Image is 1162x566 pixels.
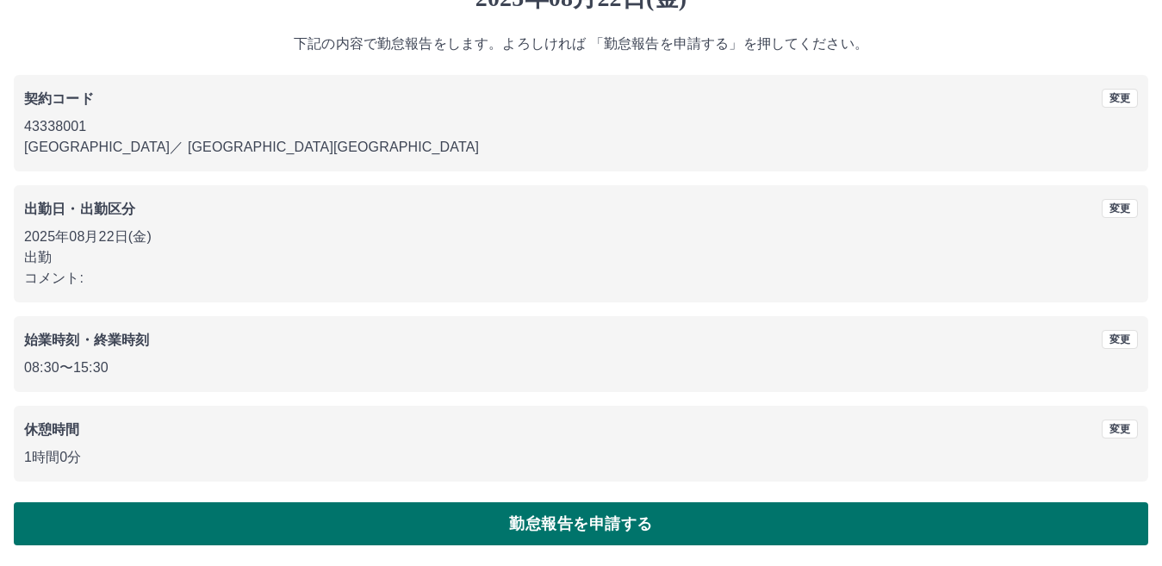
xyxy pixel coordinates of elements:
b: 契約コード [24,91,94,106]
p: コメント: [24,268,1138,289]
p: 08:30 〜 15:30 [24,358,1138,378]
p: 下記の内容で勤怠報告をします。よろしければ 「勤怠報告を申請する」を押してください。 [14,34,1148,54]
button: 変更 [1102,199,1138,218]
p: [GEOGRAPHIC_DATA] ／ [GEOGRAPHIC_DATA][GEOGRAPHIC_DATA] [24,137,1138,158]
button: 勤怠報告を申請する [14,502,1148,545]
button: 変更 [1102,89,1138,108]
b: 始業時刻・終業時刻 [24,333,149,347]
b: 出勤日・出勤区分 [24,202,135,216]
p: 2025年08月22日(金) [24,227,1138,247]
p: 1時間0分 [24,447,1138,468]
button: 変更 [1102,330,1138,349]
p: 43338001 [24,116,1138,137]
button: 変更 [1102,420,1138,438]
p: 出勤 [24,247,1138,268]
b: 休憩時間 [24,422,80,437]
